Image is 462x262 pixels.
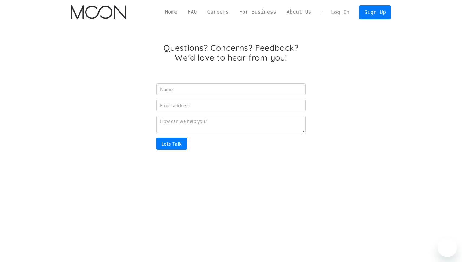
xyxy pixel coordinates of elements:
[202,8,234,16] a: Careers
[156,43,306,62] h1: Questions? Concerns? Feedback? We’d love to hear from you!
[182,8,202,16] a: FAQ
[359,5,391,19] a: Sign Up
[156,79,306,150] form: Email Form
[156,100,306,111] input: Email address
[71,5,126,19] a: home
[326,6,354,19] a: Log In
[156,138,187,150] input: Lets Talk
[234,8,281,16] a: For Business
[281,8,317,16] a: About Us
[156,83,306,95] input: Name
[160,8,182,16] a: Home
[71,5,126,19] img: Moon Logo
[438,238,457,257] iframe: Button to launch messaging window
